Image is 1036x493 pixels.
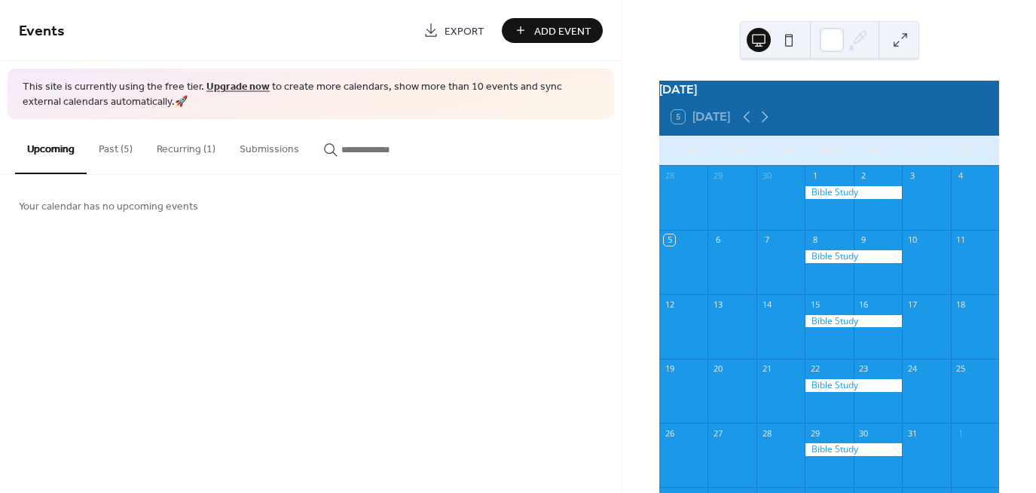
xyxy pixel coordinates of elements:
[906,427,918,439] div: 31
[805,443,902,456] div: Bible Study
[761,363,772,375] div: 21
[664,363,675,375] div: 19
[23,80,599,109] span: This site is currently using the free tier. to create more calendars, show more than 10 events an...
[712,170,723,182] div: 29
[805,250,902,263] div: Bible Study
[858,299,869,310] div: 16
[807,136,852,166] div: Wed
[659,81,999,99] div: [DATE]
[761,170,772,182] div: 30
[942,136,987,166] div: Sat
[805,186,902,199] div: Bible Study
[228,119,311,173] button: Submissions
[712,299,723,310] div: 13
[897,136,942,166] div: Fri
[145,119,228,173] button: Recurring (1)
[445,23,484,39] span: Export
[809,427,821,439] div: 29
[809,299,821,310] div: 15
[712,234,723,246] div: 6
[412,18,496,43] a: Export
[906,170,918,182] div: 3
[851,136,897,166] div: Thu
[805,315,902,328] div: Bible Study
[664,299,675,310] div: 12
[664,234,675,246] div: 5
[858,234,869,246] div: 9
[761,234,772,246] div: 7
[955,363,967,375] div: 25
[955,234,967,246] div: 11
[955,170,967,182] div: 4
[858,170,869,182] div: 2
[664,170,675,182] div: 28
[761,299,772,310] div: 14
[712,363,723,375] div: 20
[809,170,821,182] div: 1
[955,299,967,310] div: 18
[534,23,591,39] span: Add Event
[712,427,723,439] div: 27
[906,234,918,246] div: 10
[858,363,869,375] div: 23
[717,136,762,166] div: Mon
[809,234,821,246] div: 8
[805,379,902,392] div: Bible Study
[858,427,869,439] div: 30
[87,119,145,173] button: Past (5)
[761,427,772,439] div: 28
[502,18,603,43] button: Add Event
[19,199,198,215] span: Your calendar has no upcoming events
[809,363,821,375] div: 22
[955,427,967,439] div: 1
[671,136,717,166] div: Sun
[762,136,807,166] div: Tue
[906,299,918,310] div: 17
[906,363,918,375] div: 24
[206,77,270,97] a: Upgrade now
[664,427,675,439] div: 26
[15,119,87,174] button: Upcoming
[19,17,65,46] span: Events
